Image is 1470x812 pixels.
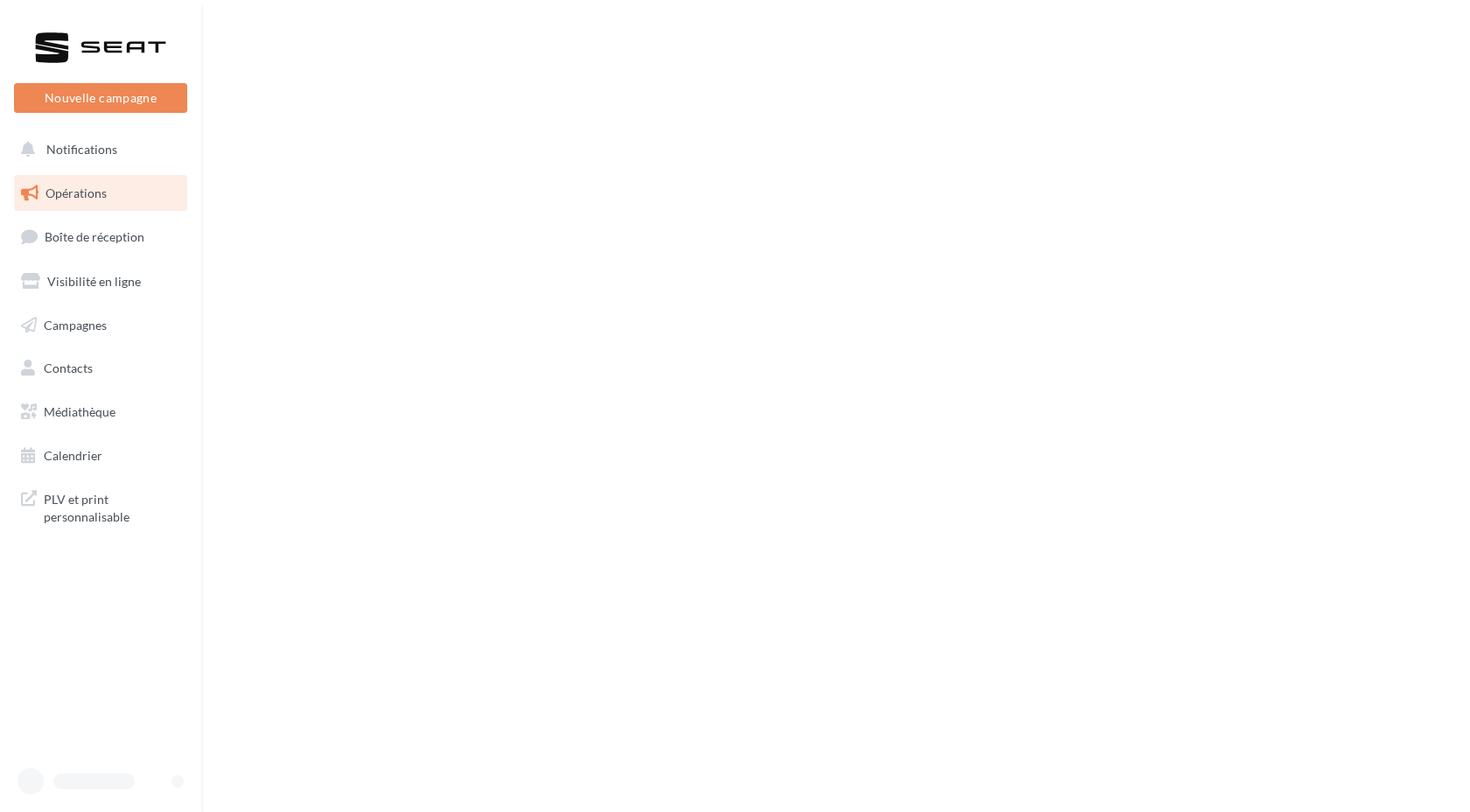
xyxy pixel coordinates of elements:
a: PLV et print personnalisable [10,480,191,532]
button: Nouvelle campagne [14,83,187,113]
span: Visibilité en ligne [47,274,141,289]
a: Calendrier [10,437,191,474]
a: Visibilité en ligne [10,263,191,300]
a: Boîte de réception [10,218,191,255]
span: PLV et print personnalisable [44,487,180,525]
a: Médiathèque [10,394,191,430]
button: Notifications [10,131,184,168]
a: Campagnes [10,307,191,344]
a: Opérations [10,175,191,212]
span: Médiathèque [44,404,115,419]
span: Opérations [45,185,107,200]
span: Notifications [46,142,117,157]
span: Boîte de réception [45,229,144,244]
span: Contacts [44,360,93,375]
span: Campagnes [44,317,107,332]
a: Contacts [10,350,191,387]
span: Calendrier [44,448,102,463]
